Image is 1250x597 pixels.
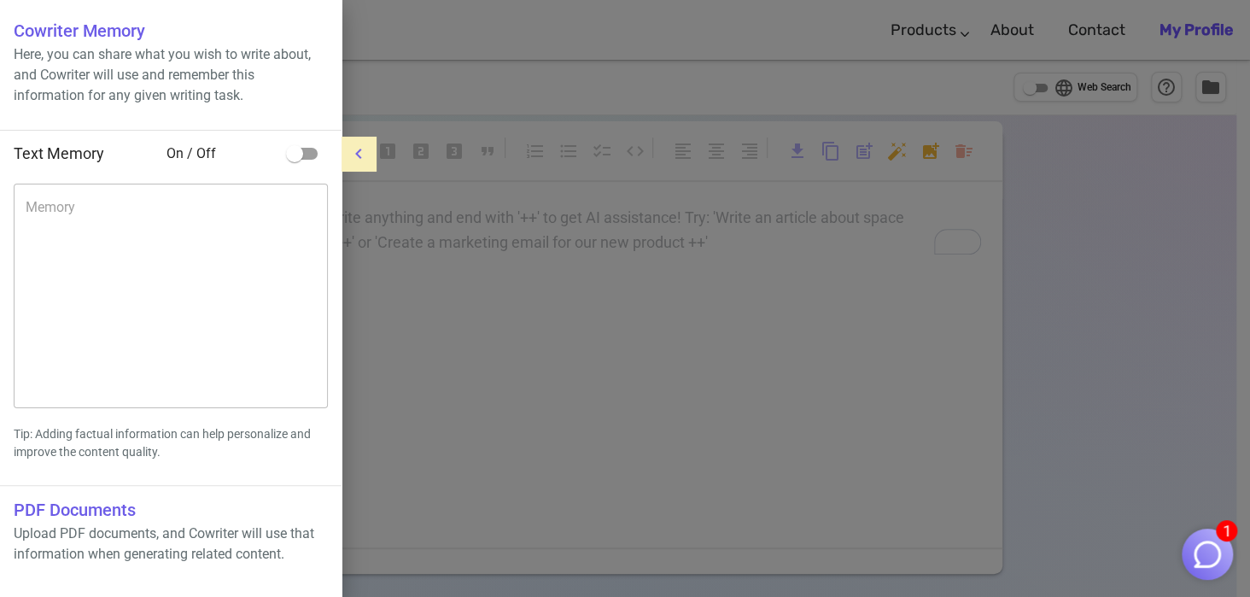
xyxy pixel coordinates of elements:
h6: PDF Documents [14,496,328,524]
span: Text Memory [14,144,104,162]
p: Upload PDF documents, and Cowriter will use that information when generating related content. [14,524,328,565]
span: 1 [1216,520,1237,541]
span: On / Off [166,143,278,164]
h6: Cowriter Memory [14,17,328,44]
img: Close chat [1191,538,1224,571]
p: Here, you can share what you wish to write about, and Cowriter will use and remember this informa... [14,44,328,106]
button: menu [342,137,376,171]
p: Tip: Adding factual information can help personalize and improve the content quality. [14,425,328,461]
